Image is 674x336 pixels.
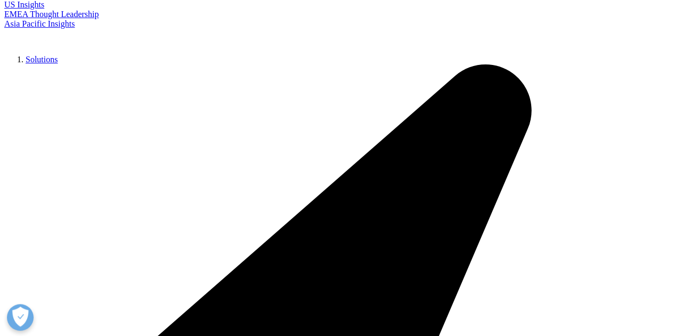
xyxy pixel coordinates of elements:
[4,19,75,28] a: Asia Pacific Insights
[26,55,58,64] a: Solutions
[4,29,90,44] img: IQVIA Healthcare Information Technology and Pharma Clinical Research Company
[4,10,99,19] a: EMEA Thought Leadership
[7,304,34,331] button: Open Preferences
